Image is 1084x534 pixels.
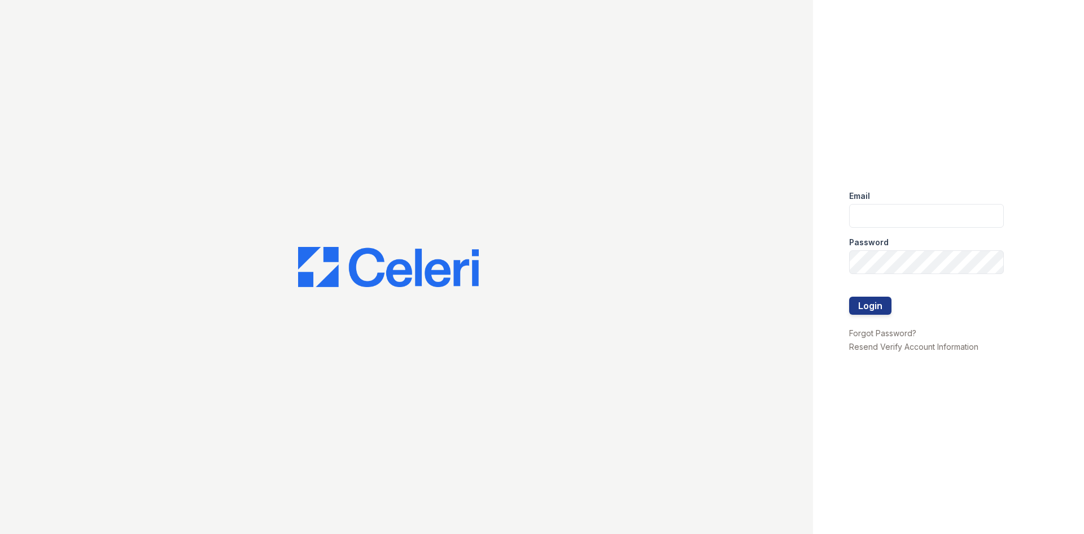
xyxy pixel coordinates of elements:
[849,342,978,351] a: Resend Verify Account Information
[849,237,889,248] label: Password
[849,328,916,338] a: Forgot Password?
[298,247,479,288] img: CE_Logo_Blue-a8612792a0a2168367f1c8372b55b34899dd931a85d93a1a3d3e32e68fde9ad4.png
[849,297,891,315] button: Login
[849,190,870,202] label: Email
